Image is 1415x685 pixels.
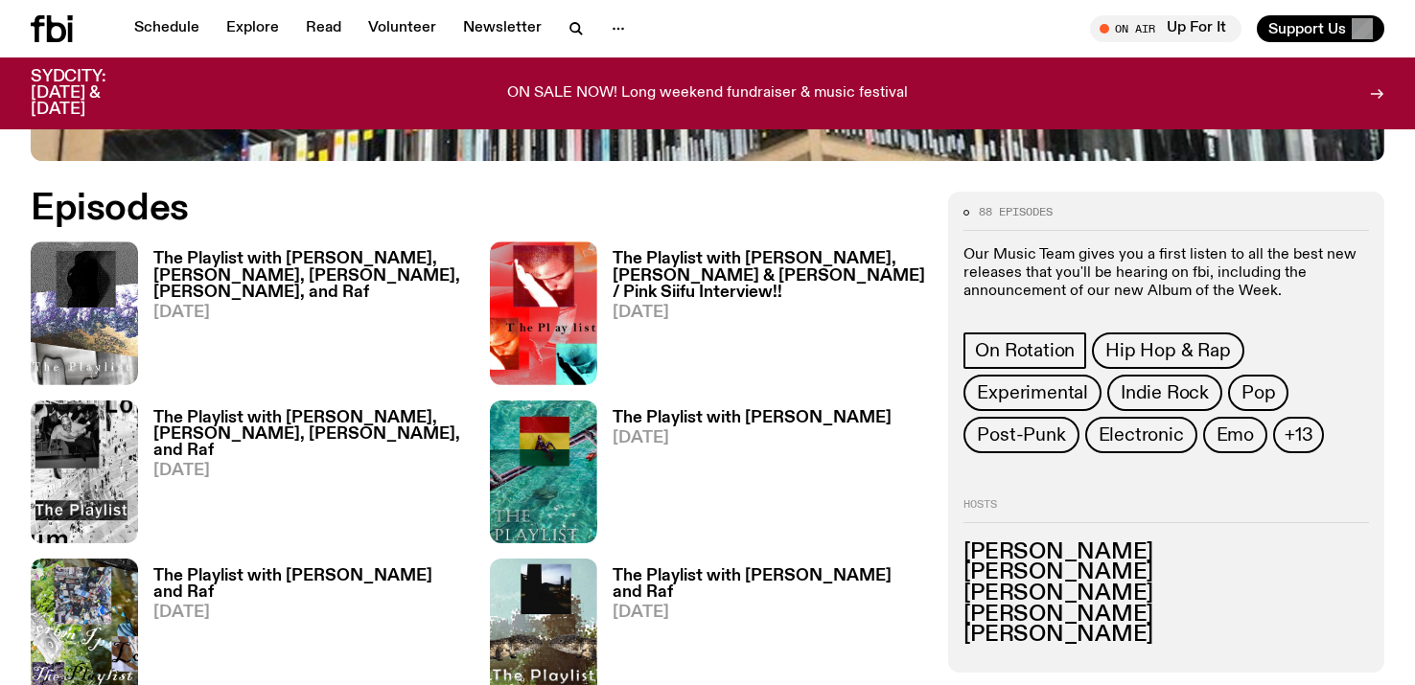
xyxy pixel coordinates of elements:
[613,605,926,621] span: [DATE]
[975,340,1075,361] span: On Rotation
[1241,382,1275,403] span: Pop
[613,410,892,426] h3: The Playlist with [PERSON_NAME]
[1217,424,1254,445] span: Emo
[963,625,1369,646] h3: [PERSON_NAME]
[1203,417,1267,453] a: Emo
[963,605,1369,626] h3: [PERSON_NAME]
[153,463,467,479] span: [DATE]
[153,568,467,601] h3: The Playlist with [PERSON_NAME] and Raf
[490,241,597,384] img: The cover image for this episode of The Playlist, featuring the title of the show as well as the ...
[1090,15,1241,42] button: On AirUp For It
[123,15,211,42] a: Schedule
[979,207,1053,217] span: 88 episodes
[613,430,892,446] span: [DATE]
[31,192,925,226] h2: Episodes
[138,251,467,384] a: The Playlist with [PERSON_NAME], [PERSON_NAME], [PERSON_NAME], [PERSON_NAME], and Raf[DATE]
[597,410,892,543] a: The Playlist with [PERSON_NAME][DATE]
[490,400,597,543] img: The poster for this episode of The Playlist. It features the album artwork for Amaarae's BLACK ST...
[153,305,467,321] span: [DATE]
[153,251,467,300] h3: The Playlist with [PERSON_NAME], [PERSON_NAME], [PERSON_NAME], [PERSON_NAME], and Raf
[215,15,290,42] a: Explore
[1105,340,1230,361] span: Hip Hop & Rap
[963,562,1369,583] h3: [PERSON_NAME]
[507,85,908,103] p: ON SALE NOW! Long weekend fundraiser & music festival
[1107,375,1222,411] a: Indie Rock
[963,542,1369,563] h3: [PERSON_NAME]
[1121,382,1209,403] span: Indie Rock
[1273,417,1324,453] button: +13
[613,251,926,300] h3: The Playlist with [PERSON_NAME], [PERSON_NAME] & [PERSON_NAME] / Pink Siifu Interview!!
[963,417,1079,453] a: Post-Punk
[977,424,1065,445] span: Post-Punk
[963,499,1369,522] h2: Hosts
[1257,15,1384,42] button: Support Us
[963,332,1086,369] a: On Rotation
[31,69,153,118] h3: SYDCITY: [DATE] & [DATE]
[153,605,467,621] span: [DATE]
[153,410,467,459] h3: The Playlist with [PERSON_NAME], [PERSON_NAME], [PERSON_NAME], and Raf
[597,251,926,384] a: The Playlist with [PERSON_NAME], [PERSON_NAME] & [PERSON_NAME] / Pink Siifu Interview!![DATE]
[138,410,467,543] a: The Playlist with [PERSON_NAME], [PERSON_NAME], [PERSON_NAME], and Raf[DATE]
[452,15,553,42] a: Newsletter
[1092,332,1243,369] a: Hip Hop & Rap
[1085,417,1197,453] a: Electronic
[357,15,448,42] a: Volunteer
[977,382,1088,403] span: Experimental
[963,375,1102,411] a: Experimental
[613,305,926,321] span: [DATE]
[1099,424,1184,445] span: Electronic
[613,568,926,601] h3: The Playlist with [PERSON_NAME] and Raf
[294,15,353,42] a: Read
[963,583,1369,605] h3: [PERSON_NAME]
[1268,20,1346,37] span: Support Us
[1228,375,1288,411] a: Pop
[1285,424,1312,445] span: +13
[963,246,1369,302] p: Our Music Team gives you a first listen to all the best new releases that you'll be hearing on fb...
